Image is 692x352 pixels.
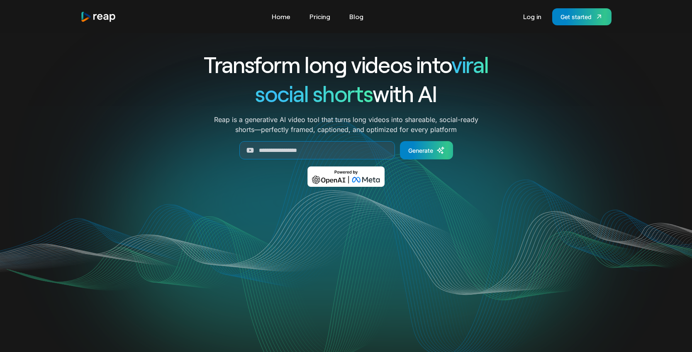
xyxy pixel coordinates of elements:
[268,10,295,23] a: Home
[408,146,433,155] div: Generate
[173,141,519,159] form: Generate Form
[519,10,546,23] a: Log in
[255,80,373,107] span: social shorts
[451,51,488,78] span: viral
[80,11,116,22] a: home
[307,166,385,187] img: Powered by OpenAI & Meta
[173,79,519,108] h1: with AI
[552,8,612,25] a: Get started
[80,11,116,22] img: reap logo
[214,115,478,134] p: Reap is a generative AI video tool that turns long videos into shareable, social-ready shorts—per...
[560,12,592,21] div: Get started
[400,141,453,159] a: Generate
[305,10,334,23] a: Pricing
[173,50,519,79] h1: Transform long videos into
[345,10,368,23] a: Blog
